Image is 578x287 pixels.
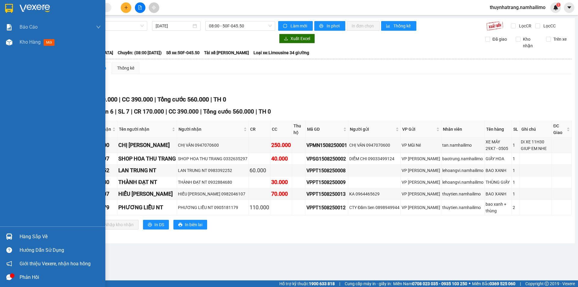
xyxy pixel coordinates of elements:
[401,165,441,176] td: VP Phan Thiết
[401,153,441,165] td: VP Phạm Ngũ Lão
[96,25,101,30] span: down
[124,5,128,10] span: plus
[134,108,164,115] span: CR 170.000
[486,155,511,162] div: GIẤY HOA
[442,179,483,186] div: lehoangvi.namhailimo
[270,121,292,138] th: CC
[185,221,202,228] span: In biên lai
[520,280,521,287] span: |
[283,24,288,29] span: sync
[442,167,483,174] div: lehoangvi.namhailimo
[5,6,14,12] span: Gửi:
[291,23,308,29] span: Làm mới
[70,40,78,47] span: CC :
[209,21,272,30] span: 08:00 - 50F-045.50
[149,2,159,13] button: aim
[306,176,348,188] td: VPPT1508250009
[513,142,519,148] div: 1
[553,123,565,136] span: ĐC Giao
[278,21,313,31] button: syncLàm mới
[521,36,542,49] span: Kho nhận
[271,178,291,186] div: 30.000
[401,138,441,153] td: VP Mũi Né
[486,191,511,197] div: BAO XANH
[386,24,391,29] span: bar-chart
[20,260,91,267] span: Giới thiệu Vexere, nhận hoa hồng
[200,108,202,115] span: |
[6,247,12,253] span: question-circle
[98,108,113,115] span: Đơn 6
[249,121,270,138] th: CR
[119,96,120,103] span: |
[349,142,399,148] div: CHỊ VÂN 0947070600
[143,220,169,229] button: printerIn DS
[148,223,152,227] span: printer
[6,233,12,240] img: warehouse-icon
[564,2,574,13] button: caret-down
[117,138,177,153] td: CHỊ VÂN
[70,20,119,27] div: TRUYỀN
[306,138,348,153] td: VPMN1508250001
[553,5,558,10] img: icon-new-feature
[178,142,247,148] div: CHỊ VÂN 0947070600
[401,188,441,200] td: VP Phan Thiết
[349,204,399,211] div: CTY Đầm Sen 0898949944
[306,153,348,165] td: VPSG1508250002
[166,49,200,56] span: Số xe: 50F-045.50
[121,2,131,13] button: plus
[513,179,519,186] div: 1
[117,176,177,188] td: THÀNH ĐẠT NT
[551,36,569,42] span: Trên xe
[393,280,467,287] span: Miền Nam
[203,108,254,115] span: Tổng cước 560.000
[349,155,399,162] div: DIỄM CHI 09033499124
[401,200,441,215] td: VP Phan Thiết
[306,167,347,174] div: VPPT1508250008
[556,3,561,7] sup: 1
[306,204,347,211] div: VPPT1508250012
[259,108,271,115] span: TH 0
[70,5,119,20] div: VP [PERSON_NAME]
[5,20,66,27] div: Huyền
[6,274,12,280] span: message
[486,201,511,214] div: bao xanh + thùng
[118,141,176,149] div: CHỊ [PERSON_NAME]
[154,221,164,228] span: In DS
[70,39,120,47] div: 40.000
[204,49,249,56] span: Tài xế: [PERSON_NAME]
[442,142,483,148] div: tan.namhailimo
[314,21,345,31] button: printerIn phơi
[402,155,440,162] div: VP [PERSON_NAME]
[393,23,412,29] span: Thống kê
[486,167,511,174] div: BAO XANH
[402,204,440,211] div: VP [PERSON_NAME]
[567,5,572,10] span: caret-down
[486,21,503,31] img: 9k=
[117,165,177,176] td: LAN TRUNG NT
[557,3,559,7] span: 1
[178,204,247,211] div: PHƯƠNG LIỄU NT 0905181179
[381,21,416,31] button: bar-chartThống kê
[472,280,515,287] span: Miền Bắc
[402,179,440,186] div: VP [PERSON_NAME]
[279,34,315,43] button: downloadXuất Excel
[173,220,207,229] button: printerIn biên lai
[178,191,247,197] div: HIẾU [PERSON_NAME] 0982046107
[402,142,440,148] div: VP Mũi Né
[345,280,392,287] span: Cung cấp máy in - giấy in:
[306,179,347,186] div: VPPT1508250009
[513,204,519,211] div: 2
[442,204,483,211] div: thuytien.namhailimo
[118,154,176,163] div: SHOP HOA THU TRANG
[213,96,226,103] span: TH 0
[178,167,247,174] div: LAN TRUNG NT 0983392252
[5,27,66,35] div: 0976828663
[469,282,471,285] span: ⚪️
[93,220,138,229] button: downloadNhập kho nhận
[169,108,199,115] span: CC 390.000
[152,5,156,10] span: aim
[117,153,177,165] td: SHOP HOA THU TRANG
[210,96,212,103] span: |
[157,96,209,103] span: Tổng cước 560.000
[441,121,485,138] th: Nhân viên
